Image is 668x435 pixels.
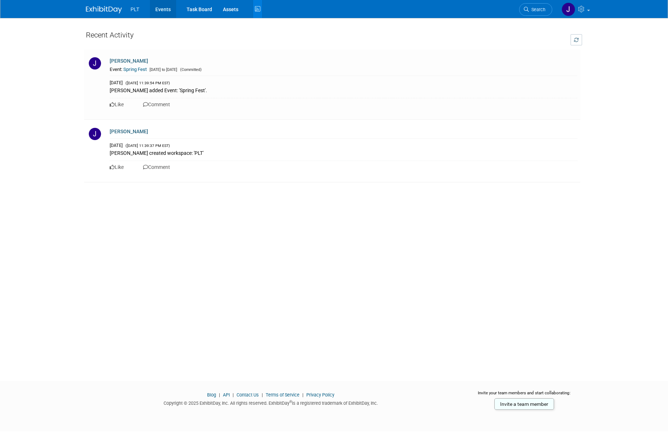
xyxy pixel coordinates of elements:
div: Invite your team members and start collaborating: [466,390,582,401]
img: J.jpg [89,57,101,69]
span: Event: [110,67,122,72]
img: James Kolpin [562,3,575,16]
a: Terms of Service [266,392,299,398]
a: Comment [143,102,170,107]
span: Search [529,7,545,12]
a: Comment [143,164,170,170]
img: ExhibitDay [86,6,122,13]
span: [DATE] to [DATE] [148,67,177,72]
a: Contact Us [237,392,259,398]
a: Like [110,102,124,107]
a: Search [519,3,552,16]
a: Blog [207,392,216,398]
a: Invite a team member [494,398,554,410]
a: Spring Fest [123,67,147,72]
span: | [260,392,265,398]
div: Recent Activity [86,27,561,46]
div: [PERSON_NAME] added Event: 'Spring Fest'. [110,86,577,94]
div: Copyright © 2025 ExhibitDay, Inc. All rights reserved. ExhibitDay is a registered trademark of Ex... [86,398,456,407]
span: [DATE] [110,143,123,148]
span: ([DATE] 11:39:54 PM EST) [124,81,170,85]
sup: ® [289,400,292,404]
a: [PERSON_NAME] [110,129,148,134]
a: Like [110,164,124,170]
div: [PERSON_NAME] created workspace: 'PLT' [110,149,577,157]
a: Privacy Policy [306,392,334,398]
img: J.jpg [89,128,101,140]
span: (Committed) [178,67,202,72]
span: ([DATE] 11:39:37 PM EST) [124,143,170,148]
span: [DATE] [110,80,123,85]
span: | [217,392,222,398]
a: [PERSON_NAME] [110,58,148,64]
span: | [231,392,235,398]
a: API [223,392,230,398]
span: | [301,392,305,398]
span: PLT [131,6,139,12]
